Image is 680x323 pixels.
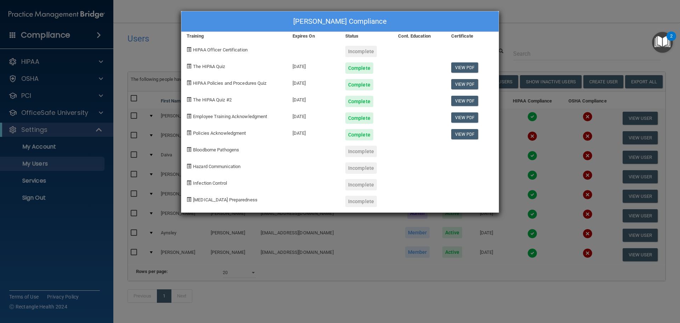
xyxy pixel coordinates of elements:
[181,32,287,40] div: Training
[451,79,478,89] a: View PDF
[345,129,373,140] div: Complete
[345,146,377,157] div: Incomplete
[393,32,446,40] div: Cont. Education
[451,129,478,139] a: View PDF
[451,112,478,123] a: View PDF
[345,196,377,207] div: Incomplete
[652,32,673,53] button: Open Resource Center, 2 new notifications
[193,97,232,102] span: The HIPAA Quiz #2
[670,36,673,45] div: 2
[451,96,478,106] a: View PDF
[446,32,499,40] div: Certificate
[193,47,248,52] span: HIPAA Officer Certification
[287,90,340,107] div: [DATE]
[287,124,340,140] div: [DATE]
[345,46,377,57] div: Incomplete
[181,11,499,32] div: [PERSON_NAME] Compliance
[287,32,340,40] div: Expires On
[193,147,239,152] span: Bloodborne Pathogens
[193,197,257,202] span: [MEDICAL_DATA] Preparedness
[193,164,240,169] span: Hazard Communication
[345,179,377,190] div: Incomplete
[193,114,267,119] span: Employee Training Acknowledgment
[451,62,478,73] a: View PDF
[345,162,377,174] div: Incomplete
[193,130,246,136] span: Policies Acknowledgment
[193,80,266,86] span: HIPAA Policies and Procedures Quiz
[345,79,373,90] div: Complete
[345,62,373,74] div: Complete
[193,64,225,69] span: The HIPAA Quiz
[345,96,373,107] div: Complete
[287,107,340,124] div: [DATE]
[345,112,373,124] div: Complete
[193,180,227,186] span: Infection Control
[287,74,340,90] div: [DATE]
[340,32,393,40] div: Status
[287,57,340,74] div: [DATE]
